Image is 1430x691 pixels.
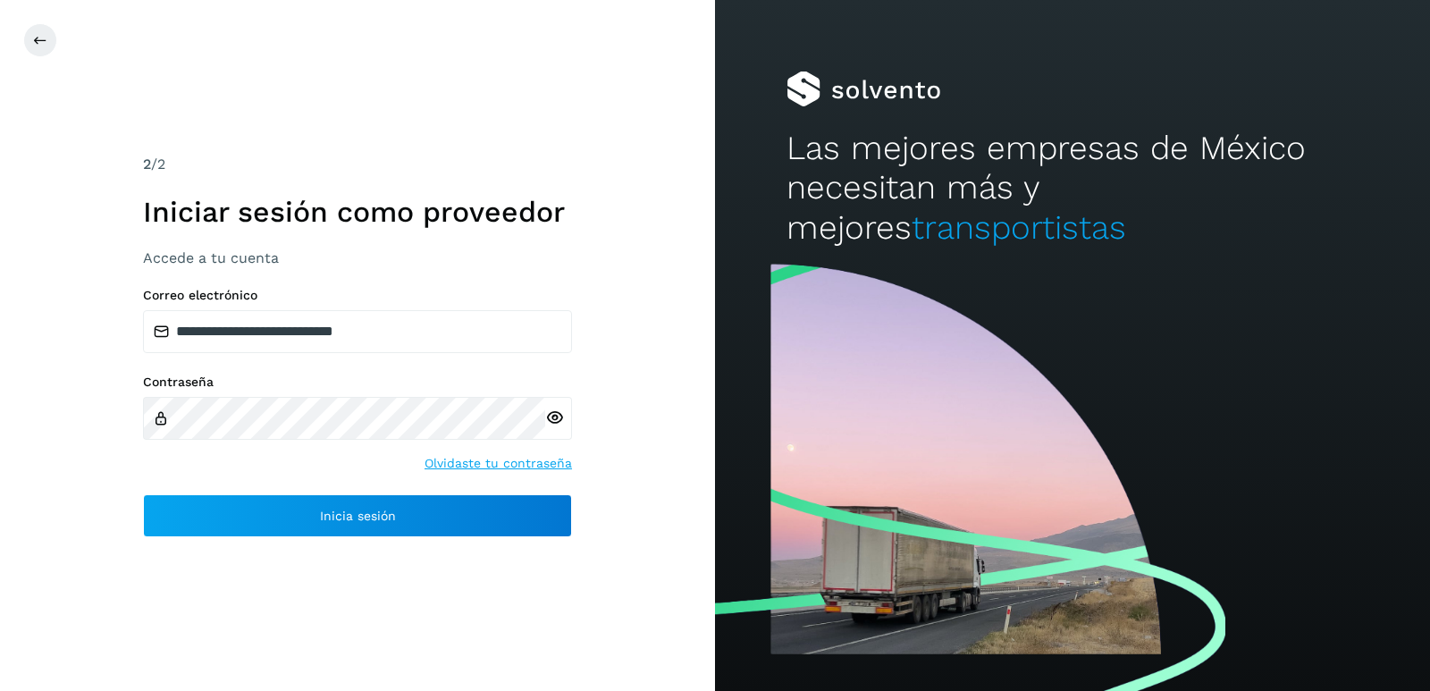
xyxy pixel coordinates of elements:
label: Correo electrónico [143,288,572,303]
h1: Iniciar sesión como proveedor [143,195,572,229]
span: Inicia sesión [320,510,396,522]
a: Olvidaste tu contraseña [425,454,572,473]
span: 2 [143,156,151,173]
h3: Accede a tu cuenta [143,249,572,266]
button: Inicia sesión [143,494,572,537]
label: Contraseña [143,375,572,390]
h2: Las mejores empresas de México necesitan más y mejores [786,129,1358,248]
span: transportistas [912,208,1126,247]
div: /2 [143,154,572,175]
